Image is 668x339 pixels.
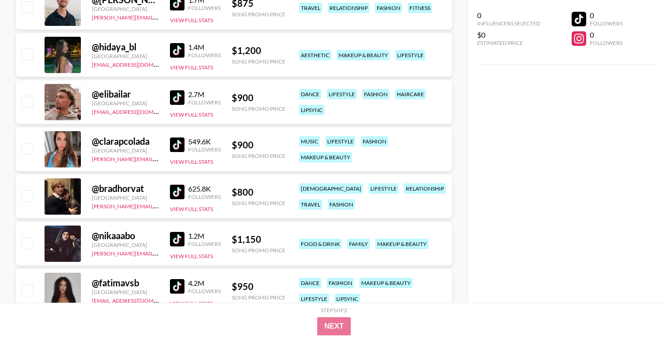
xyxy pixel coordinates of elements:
div: 0 [477,11,540,20]
div: makeup & beauty [359,278,413,288]
div: Followers [590,39,623,46]
button: View Full Stats [170,300,213,307]
div: [GEOGRAPHIC_DATA] [92,147,159,154]
div: @ nikaaabo [92,230,159,241]
div: 4.2M [188,279,221,288]
div: Followers [188,5,221,11]
div: Song Promo Price [232,247,285,254]
div: makeup & beauty [375,239,429,249]
div: 1.4M [188,43,221,52]
div: Followers [188,288,221,295]
a: [EMAIL_ADDRESS][DOMAIN_NAME] [92,59,183,68]
div: @ bradhorvat [92,183,159,194]
div: fashion [328,199,355,210]
div: Song Promo Price [232,58,285,65]
iframe: Drift Widget Chat Controller [623,294,657,328]
div: [GEOGRAPHIC_DATA] [92,53,159,59]
div: 0 [590,30,623,39]
div: relationship [328,3,369,13]
div: Followers [188,146,221,153]
button: Next [317,317,351,335]
div: 2.7M [188,90,221,99]
div: makeup & beauty [337,50,390,60]
img: TikTok [170,90,184,105]
div: @ hidaya_bl [92,41,159,53]
div: Song Promo Price [232,294,285,301]
div: Followers [188,52,221,59]
div: $ 800 [232,187,285,198]
img: TikTok [170,232,184,246]
div: 1.2M [188,231,221,241]
div: fashion [375,3,402,13]
div: travel [299,199,322,210]
div: $ 1,200 [232,45,285,56]
div: Song Promo Price [232,105,285,112]
div: relationship [404,183,446,194]
img: TikTok [170,43,184,58]
a: [PERSON_NAME][EMAIL_ADDRESS][DOMAIN_NAME] [92,154,226,162]
div: $0 [477,30,540,39]
img: TikTok [170,138,184,152]
img: TikTok [170,185,184,199]
a: [PERSON_NAME][EMAIL_ADDRESS][DOMAIN_NAME] [92,12,226,21]
div: makeup & beauty [299,152,352,162]
a: [PERSON_NAME][EMAIL_ADDRESS][DOMAIN_NAME] [92,248,226,257]
div: Followers [590,20,623,27]
div: aesthetic [299,50,331,60]
div: $ 950 [232,281,285,292]
div: Song Promo Price [232,152,285,159]
div: music [299,136,320,147]
div: dance [299,278,321,288]
div: lifestyle [369,183,399,194]
div: Song Promo Price [232,200,285,206]
div: Estimated Price [477,39,540,46]
div: lifestyle [395,50,425,60]
div: haircare [395,89,426,99]
div: $ 1,150 [232,234,285,245]
div: Step 1 of 2 [321,307,347,314]
div: [GEOGRAPHIC_DATA] [92,241,159,248]
button: View Full Stats [170,64,213,71]
div: travel [299,3,322,13]
div: [GEOGRAPHIC_DATA] [92,100,159,107]
button: View Full Stats [170,111,213,118]
div: @ fatimavsb [92,277,159,289]
div: lifestyle [327,89,357,99]
a: [EMAIL_ADDRESS][DOMAIN_NAME] [92,295,183,304]
div: Song Promo Price [232,11,285,18]
div: fitness [408,3,432,13]
button: View Full Stats [170,17,213,24]
div: @ elibailar [92,88,159,100]
div: lipsync [299,105,324,115]
div: [GEOGRAPHIC_DATA] [92,194,159,201]
div: fashion [362,89,389,99]
div: [GEOGRAPHIC_DATA] [92,289,159,295]
div: dance [299,89,321,99]
div: family [347,239,370,249]
div: $ 900 [232,139,285,151]
div: Followers [188,241,221,247]
a: [EMAIL_ADDRESS][DOMAIN_NAME] [92,107,183,115]
div: fashion [327,278,354,288]
div: Influencers Selected [477,20,540,27]
div: lifestyle [299,294,329,304]
div: food & drink [299,239,342,249]
div: $ 900 [232,92,285,103]
div: [DEMOGRAPHIC_DATA] [299,183,363,194]
a: [PERSON_NAME][EMAIL_ADDRESS][PERSON_NAME][PERSON_NAME][DOMAIN_NAME] [92,201,313,210]
div: 549.6K [188,137,221,146]
div: 625.8K [188,184,221,193]
div: fashion [361,136,388,147]
div: @ clarapcolada [92,136,159,147]
div: lipsync [334,294,360,304]
div: lifestyle [325,136,355,147]
img: TikTok [170,279,184,294]
button: View Full Stats [170,253,213,260]
div: 0 [590,11,623,20]
div: Followers [188,193,221,200]
button: View Full Stats [170,158,213,165]
button: View Full Stats [170,206,213,212]
div: [GEOGRAPHIC_DATA] [92,5,159,12]
div: Followers [188,99,221,106]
